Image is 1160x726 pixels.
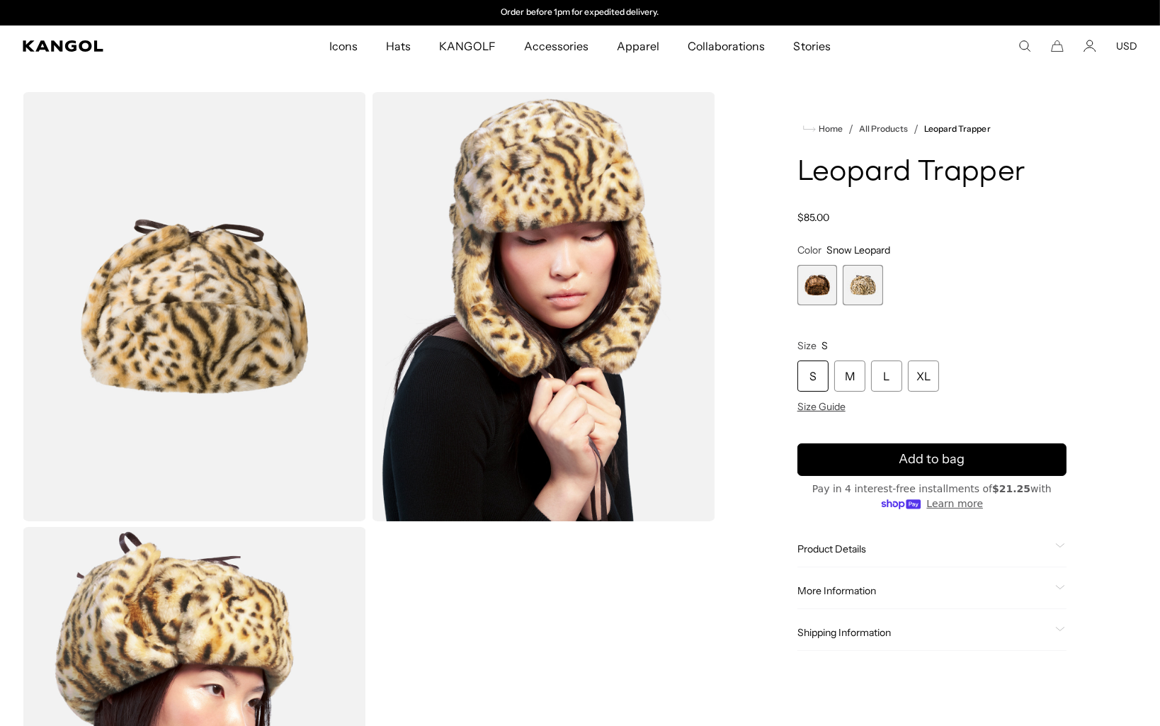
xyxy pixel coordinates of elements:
[1084,40,1096,52] a: Account
[843,120,853,137] li: /
[803,123,843,135] a: Home
[899,450,965,469] span: Add to bag
[834,361,865,392] div: M
[673,25,779,67] a: Collaborations
[859,124,908,134] a: All Products
[780,25,845,67] a: Stories
[434,7,726,18] slideshow-component: Announcement bar
[617,25,659,67] span: Apparel
[924,124,990,134] a: Leopard Trapper
[821,339,828,352] span: S
[23,40,217,52] a: Kangol
[1116,40,1137,52] button: USD
[315,25,372,67] a: Icons
[1018,40,1031,52] summary: Search here
[439,25,495,67] span: KANGOLF
[797,157,1067,188] h1: Leopard Trapper
[797,120,1067,137] nav: breadcrumbs
[386,25,411,67] span: Hats
[510,25,603,67] a: Accessories
[908,361,939,392] div: XL
[501,7,659,18] p: Order before 1pm for expedited delivery.
[797,626,1050,639] span: Shipping Information
[794,25,831,67] span: Stories
[434,7,726,18] div: 2 of 2
[797,265,838,305] div: 1 of 2
[797,584,1050,597] span: More Information
[425,25,509,67] a: KANGOLF
[797,543,1050,555] span: Product Details
[603,25,673,67] a: Apparel
[797,443,1067,476] button: Add to bag
[816,124,843,134] span: Home
[797,361,829,392] div: S
[843,265,883,305] div: 2 of 2
[524,25,588,67] span: Accessories
[843,265,883,305] label: Snow Leopard
[871,361,902,392] div: L
[434,7,726,18] div: Announcement
[908,120,919,137] li: /
[688,25,765,67] span: Collaborations
[372,25,425,67] a: Hats
[797,244,821,256] span: Color
[372,92,715,521] img: snow-leopard
[797,400,846,413] span: Size Guide
[23,92,366,521] img: color-snow-leopard
[797,265,838,305] label: Leopard
[797,211,829,224] span: $85.00
[797,339,817,352] span: Size
[329,25,358,67] span: Icons
[826,244,890,256] span: Snow Leopard
[1051,40,1064,52] button: Cart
